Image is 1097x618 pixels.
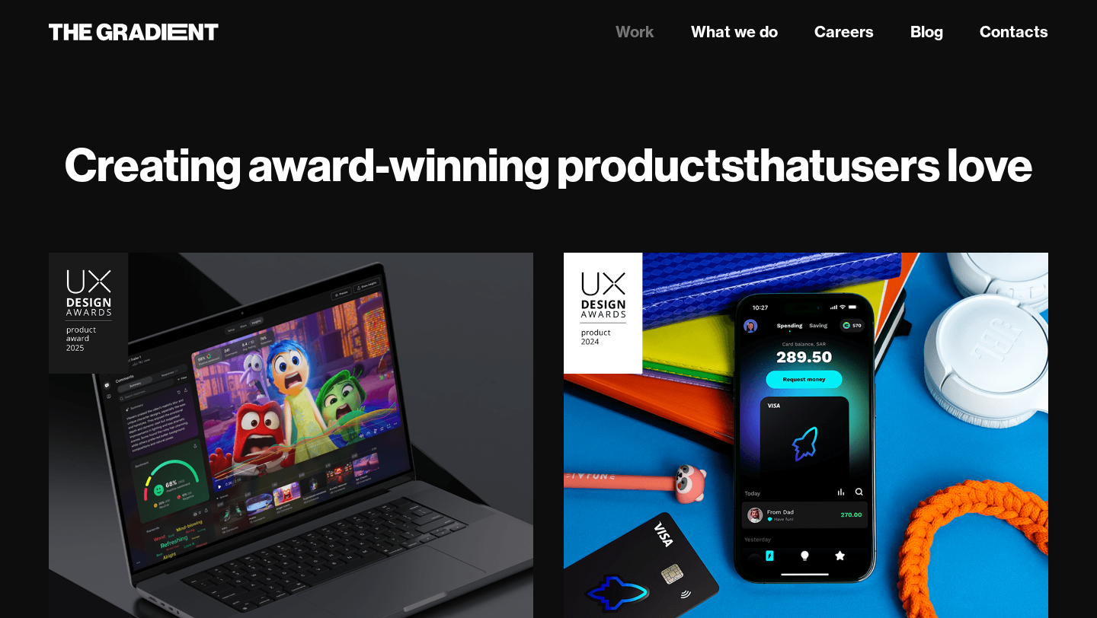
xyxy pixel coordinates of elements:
a: Work [616,21,654,43]
a: Blog [910,21,943,43]
a: What we do [691,21,778,43]
a: Contacts [980,21,1048,43]
h1: Creating award-winning products users love [49,137,1048,192]
strong: that [744,135,825,193]
a: Careers [814,21,874,43]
